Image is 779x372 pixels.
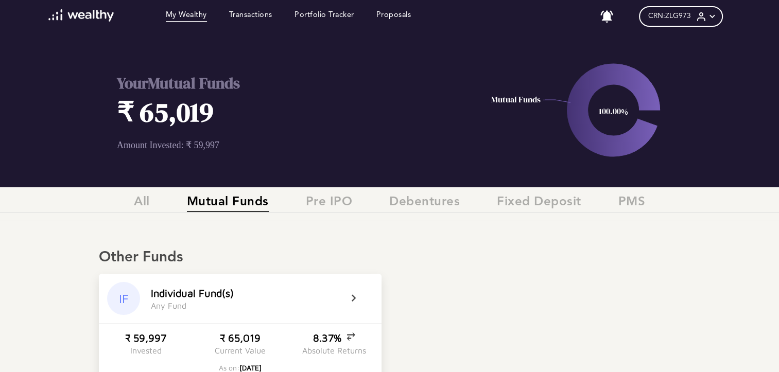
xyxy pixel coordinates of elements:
[117,73,448,94] h2: Your Mutual Funds
[229,11,272,22] a: Transactions
[599,105,628,117] text: 100.00%
[134,195,150,212] span: All
[125,332,166,344] div: ₹ 59,997
[220,332,261,344] div: ₹ 65,019
[130,346,162,355] div: Invested
[215,346,266,355] div: Current Value
[306,195,353,212] span: Pre IPO
[618,195,646,212] span: PMS
[376,11,411,22] a: Proposals
[107,282,140,315] div: IF
[313,332,355,344] div: 8.37%
[151,301,186,310] div: A n y F u n d
[117,139,448,151] p: Amount Invested: ₹ 59,997
[151,287,234,299] div: I n d i v i d u a l F u n d ( s )
[239,363,262,372] span: [DATE]
[187,195,269,212] span: Mutual Funds
[491,94,541,105] text: Mutual Funds
[117,94,448,130] h1: ₹ 65,019
[166,11,207,22] a: My Wealthy
[295,11,354,22] a: Portfolio Tracker
[389,195,460,212] span: Debentures
[48,9,114,22] img: wl-logo-white.svg
[219,363,262,372] div: As on:
[497,195,581,212] span: Fixed Deposit
[99,249,680,267] div: Other Funds
[302,346,366,355] div: Absolute Returns
[648,12,691,21] span: CRN: ZLG973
